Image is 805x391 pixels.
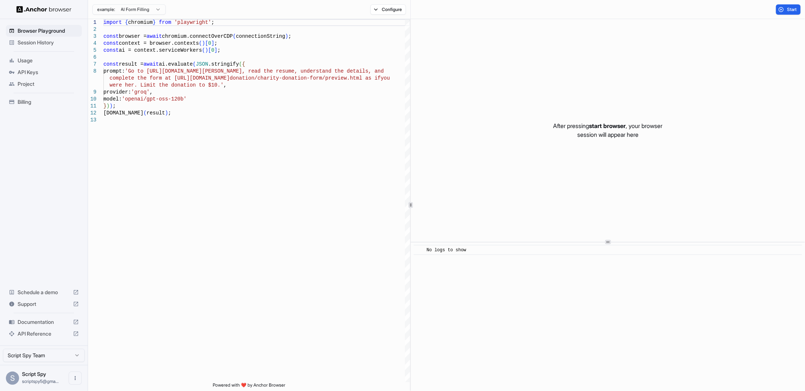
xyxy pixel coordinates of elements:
span: Start [787,7,797,12]
span: [ [205,40,208,46]
span: ] [214,47,217,53]
span: 'playwright' [174,19,211,25]
span: Powered with ❤️ by Anchor Browser [213,382,285,391]
div: Project [6,78,82,90]
div: Billing [6,96,82,108]
div: 11 [88,103,96,110]
span: ) [285,33,288,39]
button: Configure [370,4,406,15]
span: ( [193,61,196,67]
div: 6 [88,54,96,61]
span: { [242,61,245,67]
div: 4 [88,40,96,47]
span: .stringify [208,61,239,67]
span: , [150,89,153,95]
span: context = browser.contexts [119,40,199,46]
span: 0 [211,47,214,53]
img: Anchor Logo [17,6,72,13]
span: [ [208,47,211,53]
span: ; [168,110,171,116]
span: ( [143,110,146,116]
span: ( [239,61,242,67]
div: Support [6,298,82,310]
span: await [147,33,162,39]
span: const [103,47,119,53]
span: ] [211,40,214,46]
span: donation/charity-donation-form/preview.html as if [230,75,381,81]
span: API Keys [18,69,79,76]
div: 12 [88,110,96,117]
span: Usage [18,57,79,64]
span: [DOMAIN_NAME] [103,110,143,116]
span: ; [214,40,217,46]
span: import [103,19,122,25]
span: ) [110,103,113,109]
span: ( [233,33,236,39]
span: { [125,19,128,25]
span: 0 [208,40,211,46]
span: API Reference [18,330,70,337]
span: example: [97,7,115,12]
span: ad the resume, understand the details, and [255,68,384,74]
span: Support [18,300,70,308]
p: After pressing , your browser session will appear here [553,121,663,139]
span: you [381,75,390,81]
span: chromium [128,19,153,25]
span: , [224,82,227,88]
span: JSON [196,61,208,67]
span: Documentation [18,318,70,326]
span: 'openai/gpt-oss-120b' [122,96,186,102]
span: ( [199,40,202,46]
span: from [159,19,171,25]
span: ai.evaluate [159,61,193,67]
span: ; [288,33,291,39]
span: provider: [103,89,131,95]
div: API Reference [6,328,82,340]
div: API Keys [6,66,82,78]
span: } [103,103,106,109]
div: 7 [88,61,96,68]
div: 13 [88,117,96,124]
span: model: [103,96,122,102]
div: 9 [88,89,96,96]
span: Schedule a demo [18,289,70,296]
span: Script Spy [22,371,46,377]
div: Session History [6,37,82,48]
span: ) [205,47,208,53]
div: Browser Playground [6,25,82,37]
span: ; [211,19,214,25]
span: const [103,33,119,39]
div: 8 [88,68,96,75]
div: S [6,372,19,385]
button: Open menu [69,372,82,385]
span: 'groq' [131,89,150,95]
span: Project [18,80,79,88]
span: ( [202,47,205,53]
span: await [143,61,159,67]
div: 1 [88,19,96,26]
span: ; [113,103,116,109]
span: ai = context.serviceWorkers [119,47,202,53]
span: const [103,61,119,67]
span: prompt: [103,68,125,74]
div: 2 [88,26,96,33]
span: chromium.connectOverCDP [162,33,233,39]
div: 3 [88,33,96,40]
span: } [153,19,155,25]
span: scriptspy5@gmail.com [22,379,59,384]
div: 5 [88,47,96,54]
span: const [103,40,119,46]
div: Documentation [6,316,82,328]
span: No logs to show [427,248,466,253]
span: result [147,110,165,116]
span: ) [202,40,205,46]
span: ) [165,110,168,116]
span: complete the form at [URL][DOMAIN_NAME] [110,75,230,81]
span: result = [119,61,143,67]
span: ; [217,47,220,53]
button: Start [776,4,801,15]
span: Billing [18,98,79,106]
div: Schedule a demo [6,286,82,298]
span: Browser Playground [18,27,79,34]
span: start browser [589,122,626,129]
